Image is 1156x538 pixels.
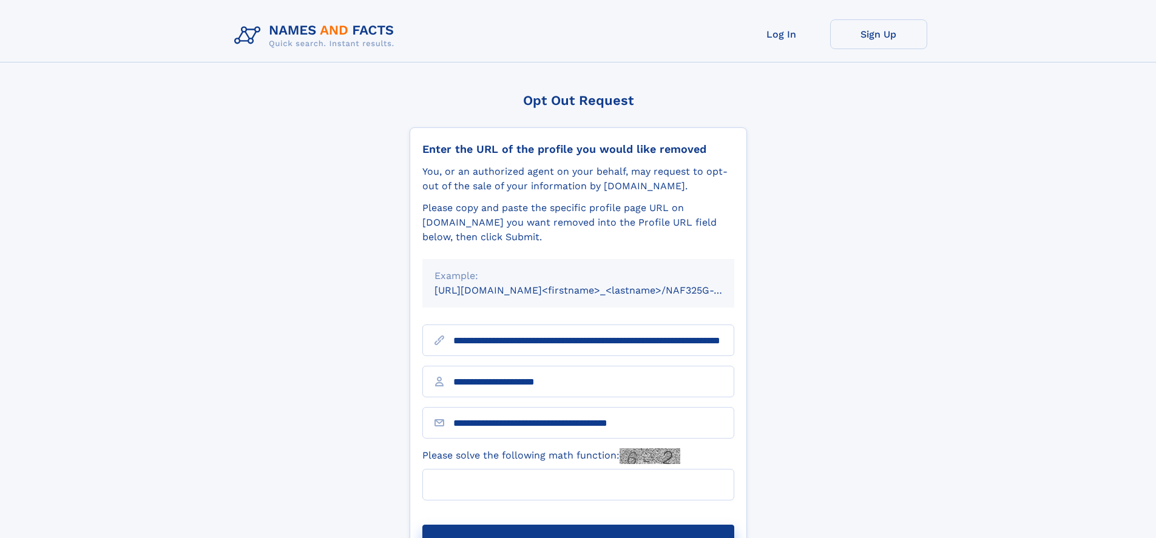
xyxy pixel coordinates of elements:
div: Example: [434,269,722,283]
img: Logo Names and Facts [229,19,404,52]
label: Please solve the following math function: [422,448,680,464]
div: Enter the URL of the profile you would like removed [422,143,734,156]
small: [URL][DOMAIN_NAME]<firstname>_<lastname>/NAF325G-xxxxxxxx [434,284,757,296]
a: Log In [733,19,830,49]
div: Opt Out Request [410,93,747,108]
a: Sign Up [830,19,927,49]
div: You, or an authorized agent on your behalf, may request to opt-out of the sale of your informatio... [422,164,734,193]
div: Please copy and paste the specific profile page URL on [DOMAIN_NAME] you want removed into the Pr... [422,201,734,244]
